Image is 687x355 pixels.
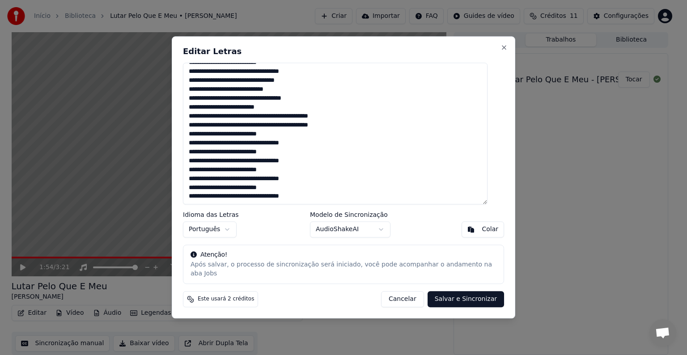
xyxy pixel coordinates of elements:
div: Após salvar, o processo de sincronização será iniciado, você pode acompanhar o andamento na aba Jobs [191,261,496,279]
span: Este usará 2 créditos [198,296,254,303]
button: Colar [462,222,504,238]
button: Salvar e Sincronizar [428,292,504,308]
label: Modelo de Sincronização [310,212,390,218]
button: Cancelar [381,292,424,308]
label: Idioma das Letras [183,212,239,218]
div: Colar [482,225,498,234]
h2: Editar Letras [183,47,504,55]
div: Atenção! [191,251,496,260]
